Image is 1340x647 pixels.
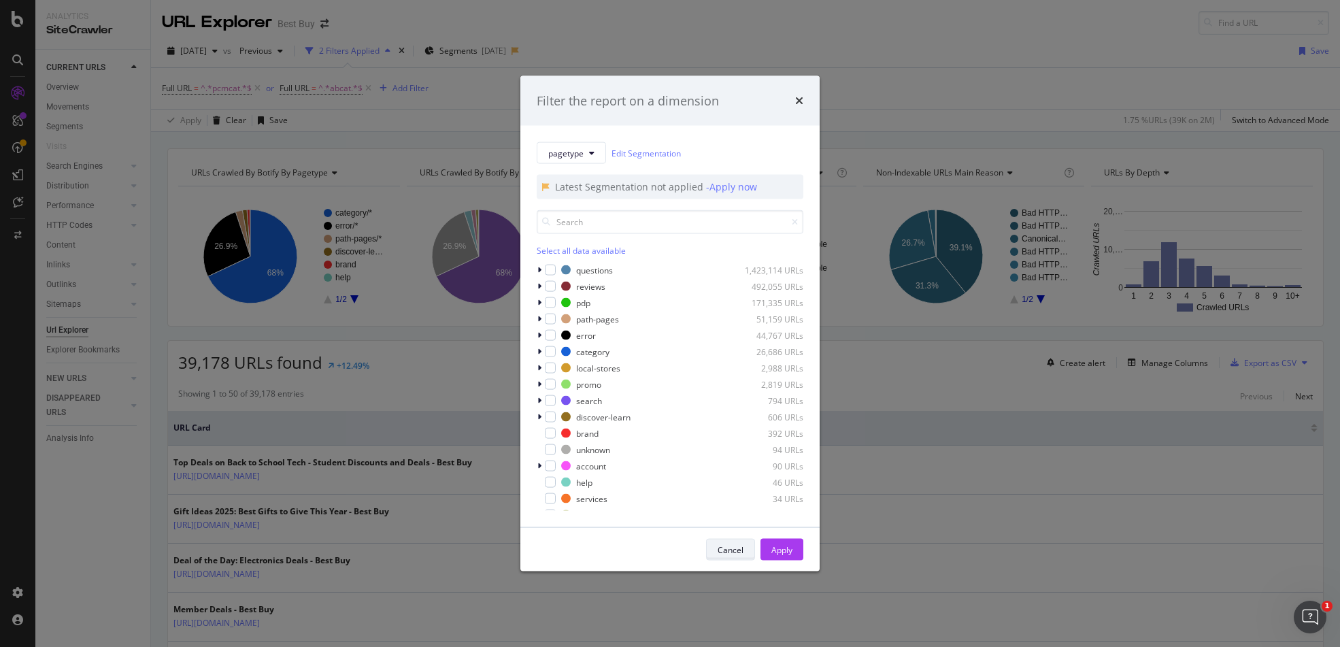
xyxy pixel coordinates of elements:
[737,411,803,422] div: 606 URLs
[1322,601,1333,612] span: 1
[576,444,610,455] div: unknown
[576,378,601,390] div: promo
[520,76,820,571] div: modal
[576,411,631,422] div: discover-learn
[576,264,613,276] div: questions
[576,297,590,308] div: pdp
[737,313,803,325] div: 51,159 URLs
[537,92,719,110] div: Filter the report on a dimension
[576,493,607,504] div: services
[555,180,706,194] div: Latest Segmentation not applied
[737,395,803,406] div: 794 URLs
[737,280,803,292] div: 492,055 URLs
[576,460,606,471] div: account
[760,539,803,561] button: Apply
[576,395,602,406] div: search
[737,264,803,276] div: 1,423,114 URLs
[576,346,609,357] div: category
[706,539,755,561] button: Cancel
[576,362,620,374] div: local-stores
[576,427,599,439] div: brand
[576,476,592,488] div: help
[737,297,803,308] div: 171,335 URLs
[576,329,596,341] div: error
[537,210,803,234] input: Search
[718,544,743,555] div: Cancel
[737,509,803,520] div: 2 URLs
[737,476,803,488] div: 46 URLs
[737,460,803,471] div: 90 URLs
[537,245,803,256] div: Select all data available
[576,280,605,292] div: reviews
[612,146,681,160] a: Edit Segmentation
[706,180,757,194] div: - Apply now
[1294,601,1326,633] iframe: Intercom live chat
[548,147,584,159] span: pagetype
[737,378,803,390] div: 2,819 URLs
[795,92,803,110] div: times
[576,509,598,520] div: home
[576,313,619,325] div: path-pages
[737,346,803,357] div: 26,686 URLs
[737,329,803,341] div: 44,767 URLs
[737,444,803,455] div: 94 URLs
[771,544,792,555] div: Apply
[737,427,803,439] div: 392 URLs
[737,362,803,374] div: 2,988 URLs
[737,493,803,504] div: 34 URLs
[537,142,606,164] button: pagetype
